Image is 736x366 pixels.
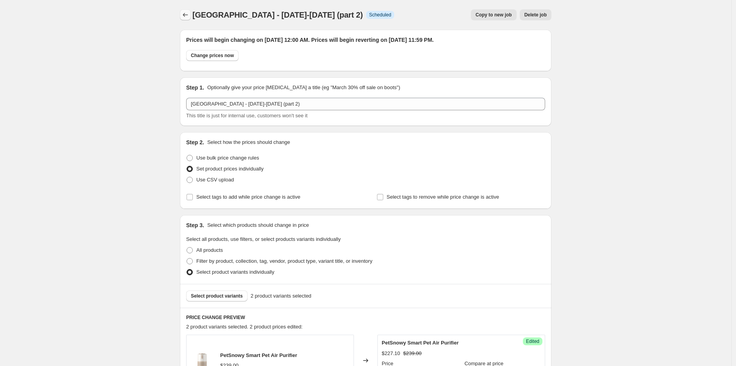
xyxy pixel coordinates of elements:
[192,11,363,19] span: [GEOGRAPHIC_DATA] - [DATE]-[DATE] (part 2)
[196,269,274,275] span: Select product variants individually
[186,221,204,229] h2: Step 3.
[382,350,400,357] div: $227.10
[382,340,459,346] span: PetSnowy Smart Pet Air Purifier
[387,194,499,200] span: Select tags to remove while price change is active
[251,292,311,300] span: 2 product variants selected
[196,166,264,172] span: Set product prices individually
[220,352,297,358] span: PetSnowy Smart Pet Air Purifier
[186,291,248,301] button: Select product variants
[191,52,234,59] span: Change prices now
[186,84,204,91] h2: Step 1.
[191,293,243,299] span: Select product variants
[186,50,239,61] button: Change prices now
[186,324,303,330] span: 2 product variants selected. 2 product prices edited:
[526,338,539,344] span: Edited
[207,221,309,229] p: Select which products should change in price
[196,194,300,200] span: Select tags to add while price change is active
[196,258,372,264] span: Filter by product, collection, tag, vendor, product type, variant title, or inventory
[520,9,551,20] button: Delete job
[186,138,204,146] h2: Step 2.
[196,177,234,183] span: Use CSV upload
[403,350,422,357] strike: $239.00
[186,236,341,242] span: Select all products, use filters, or select products variants individually
[180,9,191,20] button: Price change jobs
[471,9,517,20] button: Copy to new job
[524,12,547,18] span: Delete job
[207,138,290,146] p: Select how the prices should change
[186,113,307,118] span: This title is just for internal use, customers won't see it
[186,98,545,110] input: 30% off holiday sale
[186,314,545,321] h6: PRICE CHANGE PREVIEW
[207,84,400,91] p: Optionally give your price [MEDICAL_DATA] a title (eg "March 30% off sale on boots")
[196,247,223,253] span: All products
[476,12,512,18] span: Copy to new job
[369,12,391,18] span: Scheduled
[186,36,545,44] h2: Prices will begin changing on [DATE] 12:00 AM. Prices will begin reverting on [DATE] 11:59 PM.
[196,155,259,161] span: Use bulk price change rules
